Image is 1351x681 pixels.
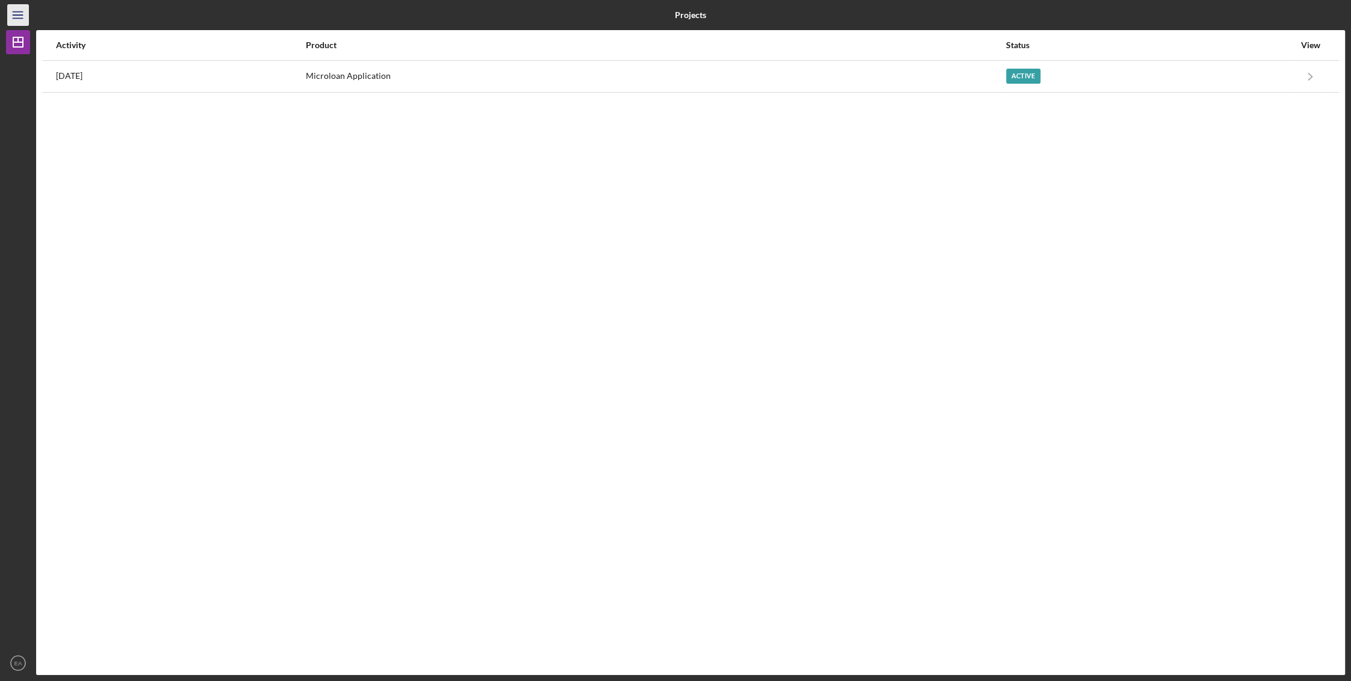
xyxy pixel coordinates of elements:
[675,10,706,20] b: Projects
[1295,40,1325,50] div: View
[306,61,1005,92] div: Microloan Application
[6,651,30,675] button: EA
[14,660,22,667] text: EA
[56,71,82,81] time: 2025-08-21 19:15
[56,40,305,50] div: Activity
[306,40,1005,50] div: Product
[1006,40,1294,50] div: Status
[1006,69,1040,84] div: Active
